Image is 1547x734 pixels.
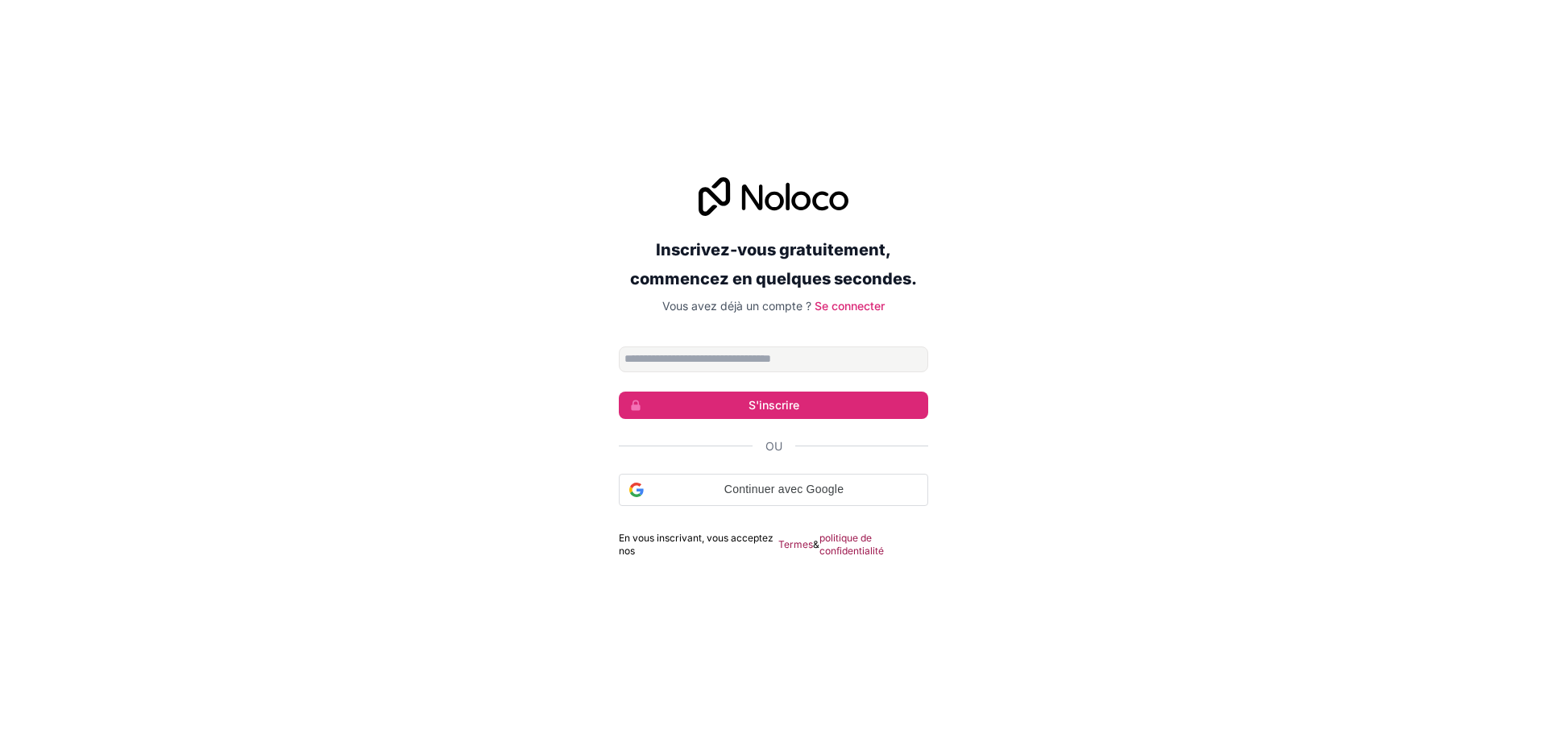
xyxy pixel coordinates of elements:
div: Continuer avec Google [619,474,928,506]
font: politique de confidentialité [819,532,884,557]
button: S'inscrire [619,392,928,419]
a: politique de confidentialité [819,532,928,558]
font: Inscrivez-vous gratuitement, commencez en quelques secondes. [630,240,917,288]
font: Termes [778,538,813,550]
font: Vous avez déjà un compte ? [662,299,811,313]
a: Termes [778,538,813,551]
a: Se connecter [815,299,885,313]
font: S'inscrire [749,398,799,412]
font: Continuer avec Google [724,483,844,496]
font: & [813,538,819,550]
font: En vous inscrivant, vous acceptez nos [619,532,773,557]
input: Adresse email [619,346,928,372]
font: Ou [765,439,782,453]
